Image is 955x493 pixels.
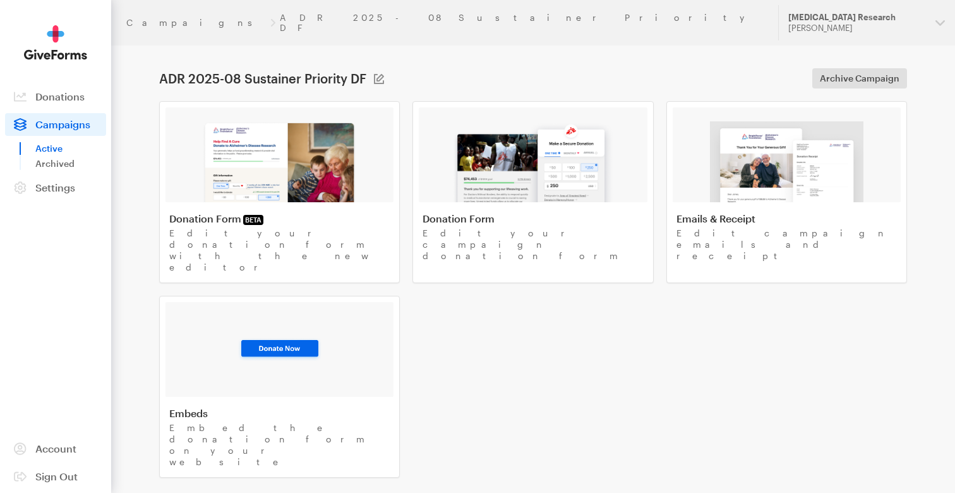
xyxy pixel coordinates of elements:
[35,156,106,171] a: Archived
[24,25,87,60] img: GiveForms
[423,212,643,225] h4: Donation Form
[35,470,78,482] span: Sign Out
[237,337,323,362] img: image-3-93ee28eb8bf338fe015091468080e1db9f51356d23dce784fdc61914b1599f14.png
[5,113,106,136] a: Campaigns
[710,121,863,202] img: image-3-0695904bd8fc2540e7c0ed4f0f3f42b2ae7fdd5008376bfc2271839042c80776.png
[452,121,613,202] img: image-2-e181a1b57a52e92067c15dabc571ad95275de6101288912623f50734140ed40c.png
[159,296,400,478] a: Embeds Embed the donation form on your website
[812,68,907,88] a: Archive Campaign
[202,121,357,202] img: image-1-83ed7ead45621bf174d8040c5c72c9f8980a381436cbc16a82a0f79bcd7e5139.png
[820,71,899,86] span: Archive Campaign
[5,437,106,460] a: Account
[159,71,366,86] h1: ADR 2025-08 Sustainer Priority DF
[412,101,653,283] a: Donation Form Edit your campaign donation form
[5,465,106,488] a: Sign Out
[159,101,400,283] a: Donation FormBETA Edit your donation form with the new editor
[778,5,955,40] button: [MEDICAL_DATA] Research [PERSON_NAME]
[35,118,90,130] span: Campaigns
[35,442,76,454] span: Account
[169,228,390,273] p: Edit your donation form with the new editor
[788,12,925,23] div: [MEDICAL_DATA] Research
[676,212,897,225] h4: Emails & Receipt
[35,90,85,102] span: Donations
[423,228,643,262] p: Edit your campaign donation form
[35,141,106,156] a: Active
[35,181,75,193] span: Settings
[169,422,390,468] p: Embed the donation form on your website
[243,215,263,225] span: BETA
[5,176,106,199] a: Settings
[169,212,390,225] h4: Donation Form
[169,407,390,420] h4: Embeds
[280,13,763,33] a: ADR 2025-08 Sustainer Priority DF
[788,23,925,33] div: [PERSON_NAME]
[126,18,266,28] a: Campaigns
[676,228,897,262] p: Edit campaign emails and receipt
[666,101,907,283] a: Emails & Receipt Edit campaign emails and receipt
[5,85,106,108] a: Donations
